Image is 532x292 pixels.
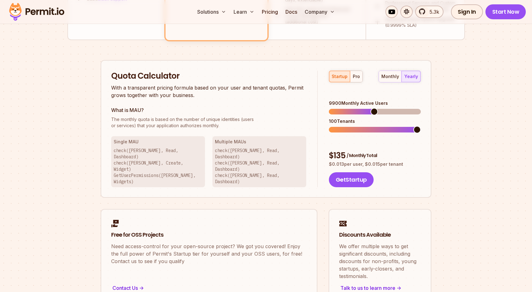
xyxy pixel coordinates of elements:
button: Solutions [195,6,229,18]
h2: Discounts Available [339,231,421,239]
div: 9900 Monthly Active Users [329,100,421,106]
a: Docs [283,6,300,18]
div: pro [353,73,360,80]
h3: Single MAU [114,139,202,145]
p: With a transparent pricing formula based on your user and tenant quotas, Permit grows together wi... [111,84,306,99]
p: or services) that your application authorizes monthly. [111,116,306,129]
div: monthly [381,73,399,80]
span: -> [397,284,401,292]
h2: Free for OSS Projects [111,231,307,239]
button: GetStartup [329,172,374,187]
p: Need access-control for your open-source project? We got you covered! Enjoy the full power of Per... [111,243,307,265]
p: $ 0.013 per user, $ 0.015 per tenant [329,161,421,167]
h3: Multiple MAUs [215,139,304,145]
h3: What is MAU? [111,106,306,114]
div: 100 Tenants [329,118,421,124]
p: We offer multiple ways to get significant discounts, including discounts for non-profits, young s... [339,243,421,280]
div: $ 135 [329,150,421,161]
a: 5.3k [415,6,443,18]
a: Start Now [485,4,526,19]
a: Pricing [259,6,280,18]
button: Company [302,6,337,18]
span: The monthly quota is based on the number of unique identities (users [111,116,306,123]
h2: Quota Calculator [111,71,306,82]
span: / Monthly Total [347,152,377,159]
span: -> [139,284,144,292]
span: 5.3k [426,8,439,16]
p: check([PERSON_NAME], Read, Dashboard) check([PERSON_NAME], Create, Widget) GetUserPermissions([PE... [114,147,202,185]
a: Sign In [451,4,483,19]
p: check([PERSON_NAME], Read, Dashboard) check([PERSON_NAME], Read, Dashboard) check([PERSON_NAME], ... [215,147,304,185]
button: Learn [231,6,257,18]
img: Permit logo [6,1,67,22]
